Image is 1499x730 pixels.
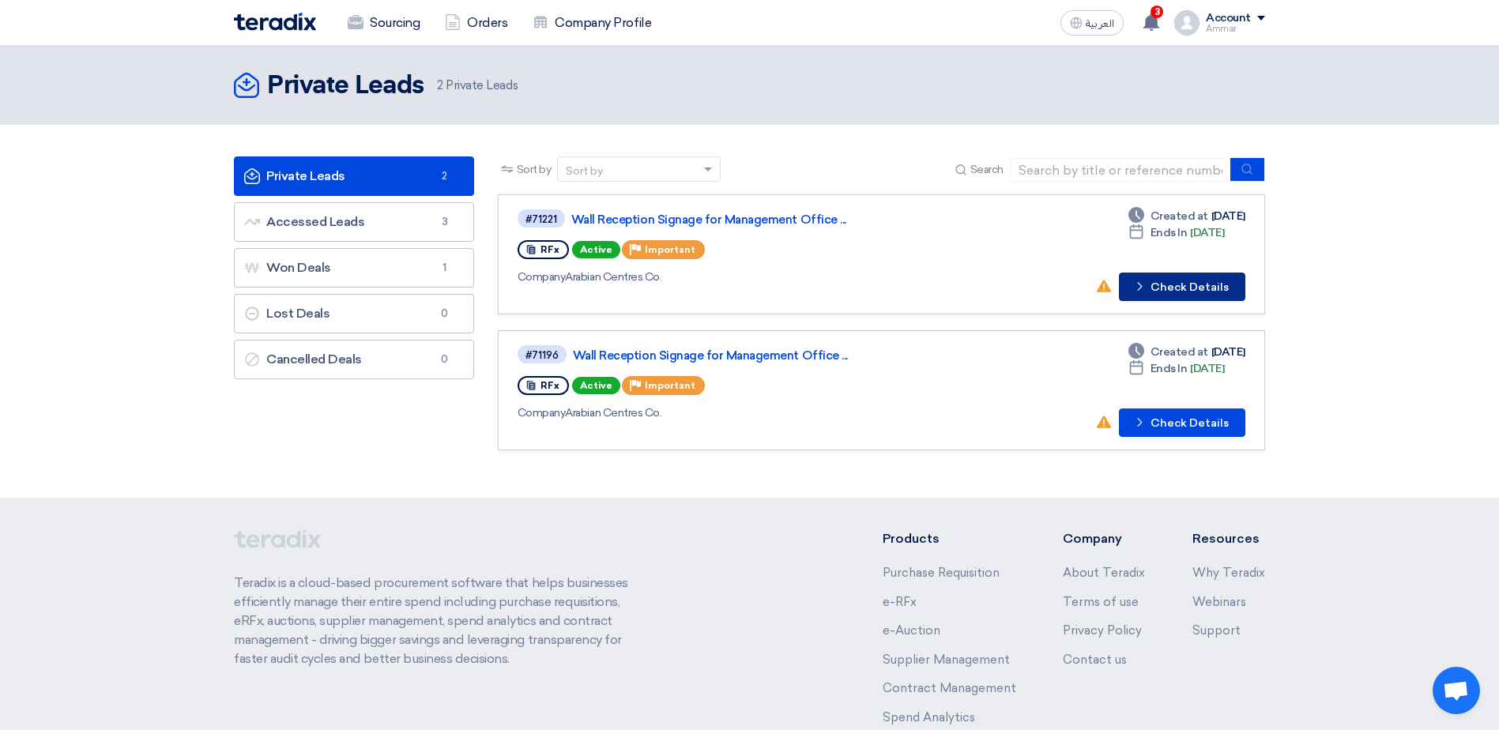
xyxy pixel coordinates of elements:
a: Purchase Requisition [883,566,1000,580]
span: Important [645,380,695,391]
a: Accessed Leads3 [234,202,474,242]
button: Check Details [1119,408,1245,437]
span: Search [970,161,1004,178]
span: RFx [540,244,559,255]
a: Lost Deals0 [234,294,474,333]
div: #71221 [525,214,557,224]
a: Contract Management [883,681,1016,695]
a: About Teradix [1063,566,1145,580]
li: Company [1063,529,1145,548]
h2: Private Leads [267,70,424,102]
li: Resources [1192,529,1265,548]
span: 0 [435,306,454,322]
div: Sort by [566,163,603,179]
a: e-Auction [883,623,940,638]
span: 3 [1151,6,1163,18]
span: Created at [1151,208,1208,224]
img: profile_test.png [1174,10,1200,36]
button: Check Details [1119,273,1245,301]
a: Won Deals1 [234,248,474,288]
div: #71196 [525,350,559,360]
span: Ends In [1151,360,1188,377]
a: Open chat [1433,667,1480,714]
div: Ammar [1206,24,1265,33]
a: Private Leads2 [234,156,474,196]
div: Account [1206,12,1251,25]
a: Spend Analytics [883,710,975,724]
div: [DATE] [1128,208,1245,224]
img: Teradix logo [234,13,316,31]
span: Active [572,241,620,258]
span: Active [572,377,620,394]
span: Company [518,270,566,284]
a: Why Teradix [1192,566,1265,580]
a: Wall Reception Signage for Management Office ... [571,213,966,227]
div: [DATE] [1128,360,1225,377]
a: Support [1192,623,1241,638]
a: Privacy Policy [1063,623,1142,638]
li: Products [883,529,1016,548]
span: العربية [1086,18,1114,29]
div: [DATE] [1128,224,1225,241]
span: Created at [1151,344,1208,360]
a: Contact us [1063,653,1127,667]
button: العربية [1060,10,1124,36]
a: Supplier Management [883,653,1010,667]
span: 2 [437,78,443,92]
div: [DATE] [1128,344,1245,360]
div: Arabian Centres Co. [518,405,971,421]
span: RFx [540,380,559,391]
span: Private Leads [437,77,518,95]
span: Important [645,244,695,255]
a: Wall Reception Signage for Management Office ... [573,348,968,363]
span: 3 [435,214,454,230]
span: 1 [435,260,454,276]
input: Search by title or reference number [1010,158,1231,182]
span: 2 [435,168,454,184]
a: Webinars [1192,595,1246,609]
a: Orders [432,6,520,40]
span: Sort by [517,161,552,178]
span: Ends In [1151,224,1188,241]
a: Sourcing [335,6,432,40]
p: Teradix is a cloud-based procurement software that helps businesses efficiently manage their enti... [234,574,646,668]
a: Company Profile [520,6,664,40]
div: Arabian Centres Co. [518,269,970,285]
span: Company [518,406,566,420]
a: Terms of use [1063,595,1139,609]
span: 0 [435,352,454,367]
a: Cancelled Deals0 [234,340,474,379]
a: e-RFx [883,595,917,609]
